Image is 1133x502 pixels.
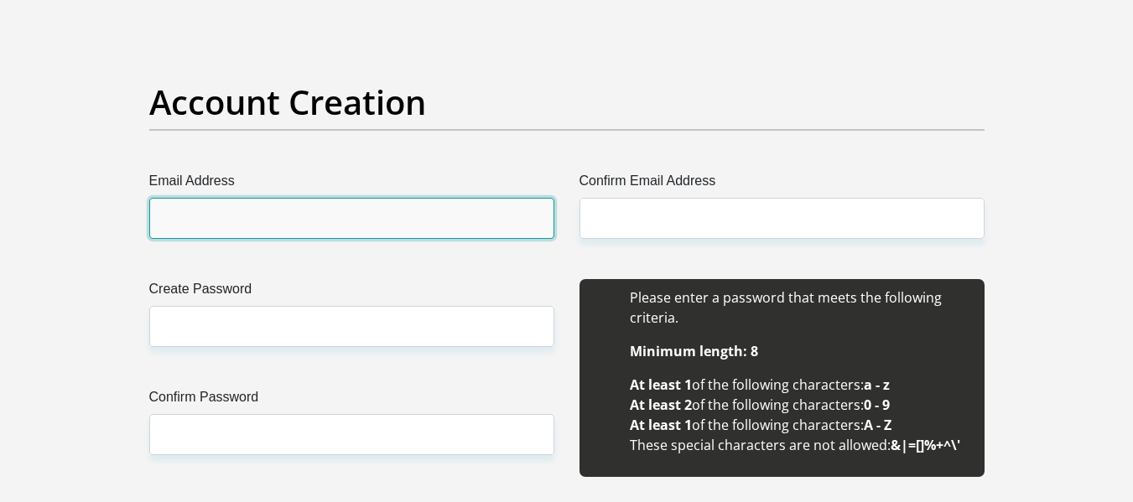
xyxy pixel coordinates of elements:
b: At least 1 [630,416,692,434]
li: Please enter a password that meets the following criteria. [630,287,968,328]
b: &|=[]%+^\' [891,436,960,454]
b: At least 2 [630,396,692,414]
label: Confirm Password [149,387,554,414]
input: Create Password [149,306,554,347]
b: A - Z [864,416,891,434]
label: Email Address [149,171,554,198]
b: a - z [864,375,890,394]
input: Confirm Email Address [579,198,985,239]
h2: Account Creation [149,82,985,122]
b: Minimum length: 8 [630,342,758,360]
li: These special characters are not allowed: [630,435,968,455]
b: At least 1 [630,375,692,394]
label: Confirm Email Address [579,171,985,198]
input: Email Address [149,198,554,239]
li: of the following characters: [630,415,968,435]
b: 0 - 9 [864,396,890,414]
label: Create Password [149,279,554,306]
li: of the following characters: [630,375,968,395]
li: of the following characters: [630,395,968,415]
input: Confirm Password [149,414,554,455]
